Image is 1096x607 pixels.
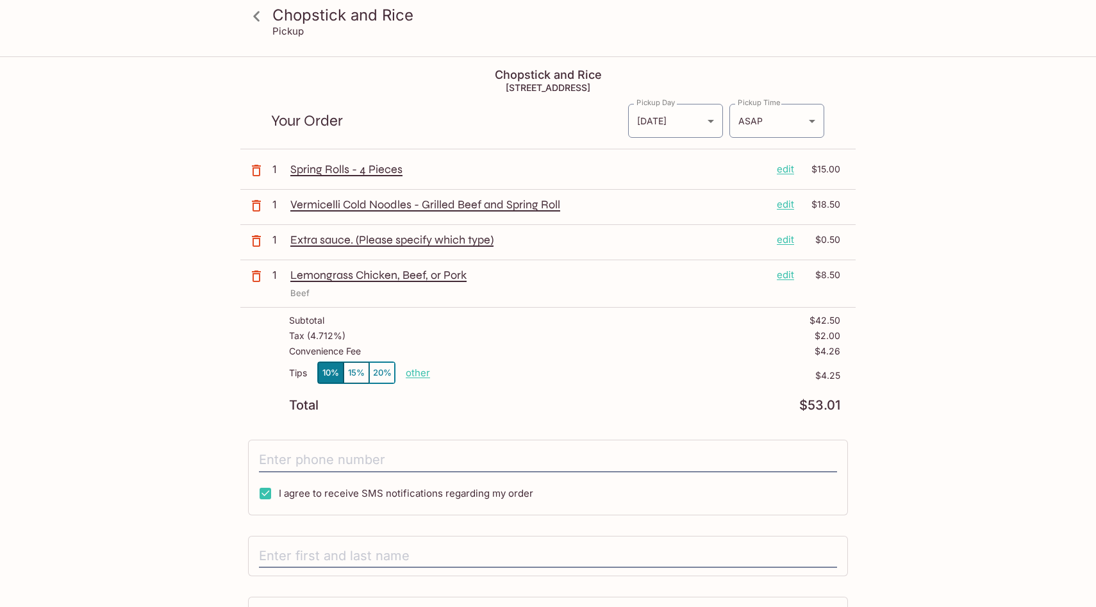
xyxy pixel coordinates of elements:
[289,368,307,378] p: Tips
[290,233,767,247] p: Extra sauce. (Please specify which type)
[271,115,627,127] p: Your Order
[272,197,285,212] p: 1
[802,162,840,176] p: $15.00
[815,346,840,356] p: $4.26
[729,104,824,138] div: ASAP
[289,331,345,341] p: Tax ( 4.712% )
[259,544,837,569] input: Enter first and last name
[777,268,794,282] p: edit
[290,268,767,282] p: Lemongrass Chicken, Beef, or Pork
[406,367,430,379] button: other
[240,82,856,93] h5: [STREET_ADDRESS]
[802,197,840,212] p: $18.50
[290,162,767,176] p: Spring Rolls - 4 Pieces
[777,233,794,247] p: edit
[272,268,285,282] p: 1
[272,25,304,37] p: Pickup
[777,162,794,176] p: edit
[290,287,310,299] p: Beef
[272,5,845,25] h3: Chopstick and Rice
[369,362,395,383] button: 20%
[430,370,840,381] p: $4.25
[279,487,533,499] span: I agree to receive SMS notifications regarding my order
[259,448,837,472] input: Enter phone number
[738,97,781,108] label: Pickup Time
[290,197,767,212] p: Vermicelli Cold Noodles - Grilled Beef and Spring Roll
[344,362,369,383] button: 15%
[289,399,319,412] p: Total
[810,315,840,326] p: $42.50
[272,162,285,176] p: 1
[815,331,840,341] p: $2.00
[289,346,361,356] p: Convenience Fee
[272,233,285,247] p: 1
[289,315,324,326] p: Subtotal
[802,233,840,247] p: $0.50
[318,362,344,383] button: 10%
[628,104,723,138] div: [DATE]
[802,268,840,282] p: $8.50
[799,399,840,412] p: $53.01
[240,68,856,82] h4: Chopstick and Rice
[636,97,675,108] label: Pickup Day
[777,197,794,212] p: edit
